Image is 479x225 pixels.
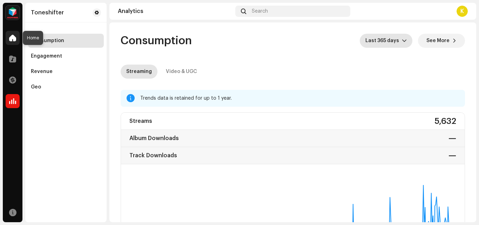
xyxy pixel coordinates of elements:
div: Video & UGC [166,65,197,79]
span: Consumption [121,34,192,48]
div: Track Downloads [129,150,177,161]
div: Consumption [31,38,64,44]
div: Album Downloads [129,133,179,144]
div: Engagement [31,53,62,59]
div: dropdown trigger [402,34,407,48]
div: Toneshifter [31,10,64,15]
span: Last 365 days [365,34,402,48]
div: Analytics [118,8,232,14]
div: Trends data is retained for up to 1 year. [140,94,459,102]
div: — [448,133,456,144]
span: See More [426,34,450,48]
div: Streams [129,115,152,127]
span: Search [252,8,268,14]
re-m-nav-item: Geo [28,80,104,94]
img: feab3aad-9b62-475c-8caf-26f15a9573ee [6,6,20,20]
button: See More [418,34,465,48]
div: Geo [31,84,41,90]
div: Revenue [31,69,53,74]
re-m-nav-item: Revenue [28,65,104,79]
div: K [457,6,468,17]
div: — [448,150,456,161]
div: Streaming [126,65,152,79]
re-m-nav-item: Consumption [28,34,104,48]
re-m-nav-item: Engagement [28,49,104,63]
div: 5,632 [434,115,456,127]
